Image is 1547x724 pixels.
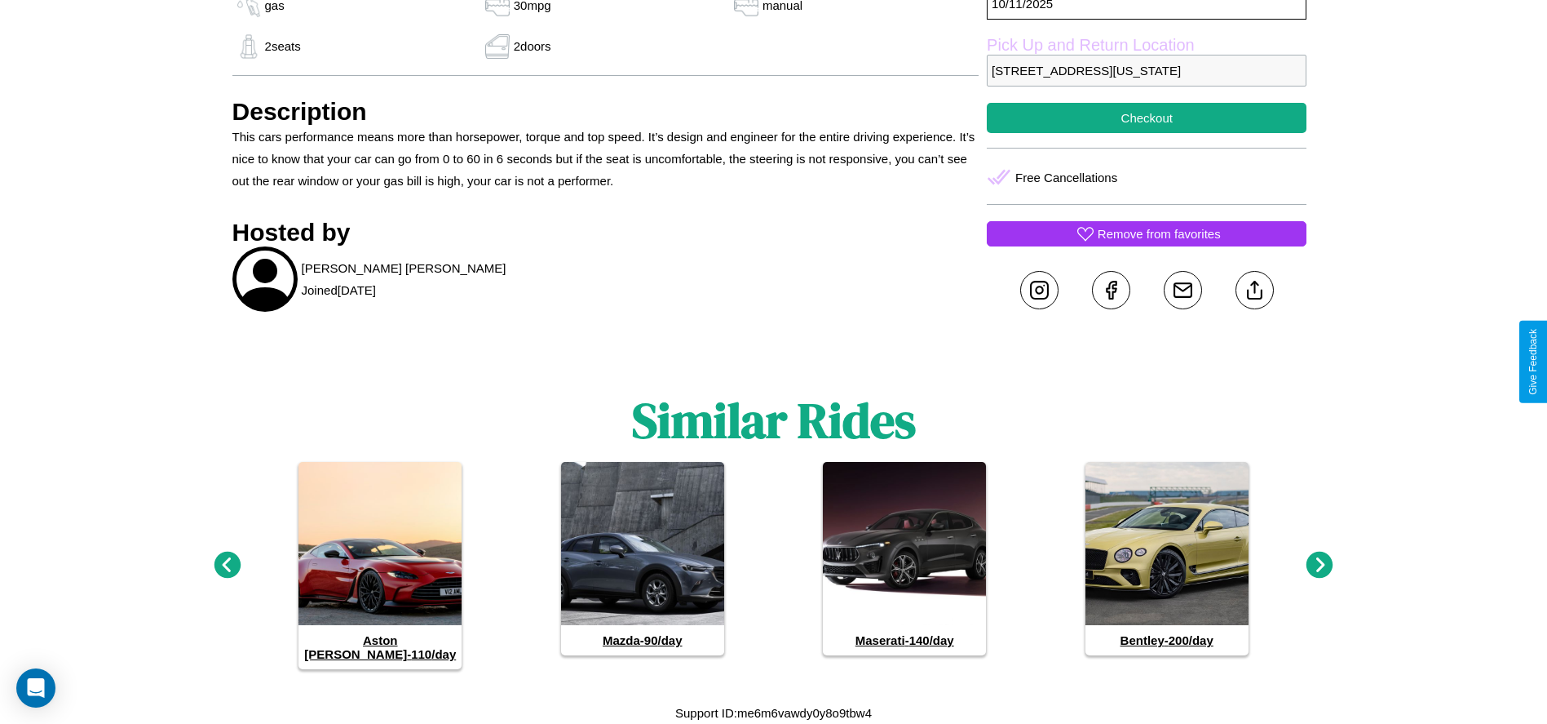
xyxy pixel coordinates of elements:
a: Mazda-90/day [561,462,724,655]
p: Support ID: me6m6vawdy0y8o9tbw4 [675,702,872,724]
img: gas [481,34,514,59]
button: Remove from favorites [987,221,1306,247]
a: Maserati-140/day [823,462,986,655]
h4: Aston [PERSON_NAME] - 110 /day [298,625,462,669]
h4: Bentley - 200 /day [1085,625,1249,655]
button: Checkout [987,103,1306,133]
a: Aston [PERSON_NAME]-110/day [298,462,462,669]
p: Remove from favorites [1098,223,1221,245]
p: 2 seats [265,35,301,57]
img: gas [232,34,265,59]
h1: Similar Rides [632,387,916,454]
p: This cars performance means more than horsepower, torque and top speed. It’s design and engineer ... [232,126,979,192]
p: [STREET_ADDRESS][US_STATE] [987,55,1306,87]
p: Free Cancellations [1015,167,1117,189]
p: Joined [DATE] [302,279,376,301]
p: [PERSON_NAME] [PERSON_NAME] [302,257,506,279]
a: Bentley-200/day [1085,462,1249,655]
h3: Description [232,98,979,126]
p: 2 doors [514,35,551,57]
label: Pick Up and Return Location [987,36,1306,55]
div: Open Intercom Messenger [16,668,55,708]
div: Give Feedback [1527,329,1539,395]
h3: Hosted by [232,219,979,247]
h4: Mazda - 90 /day [561,625,724,655]
h4: Maserati - 140 /day [823,625,986,655]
